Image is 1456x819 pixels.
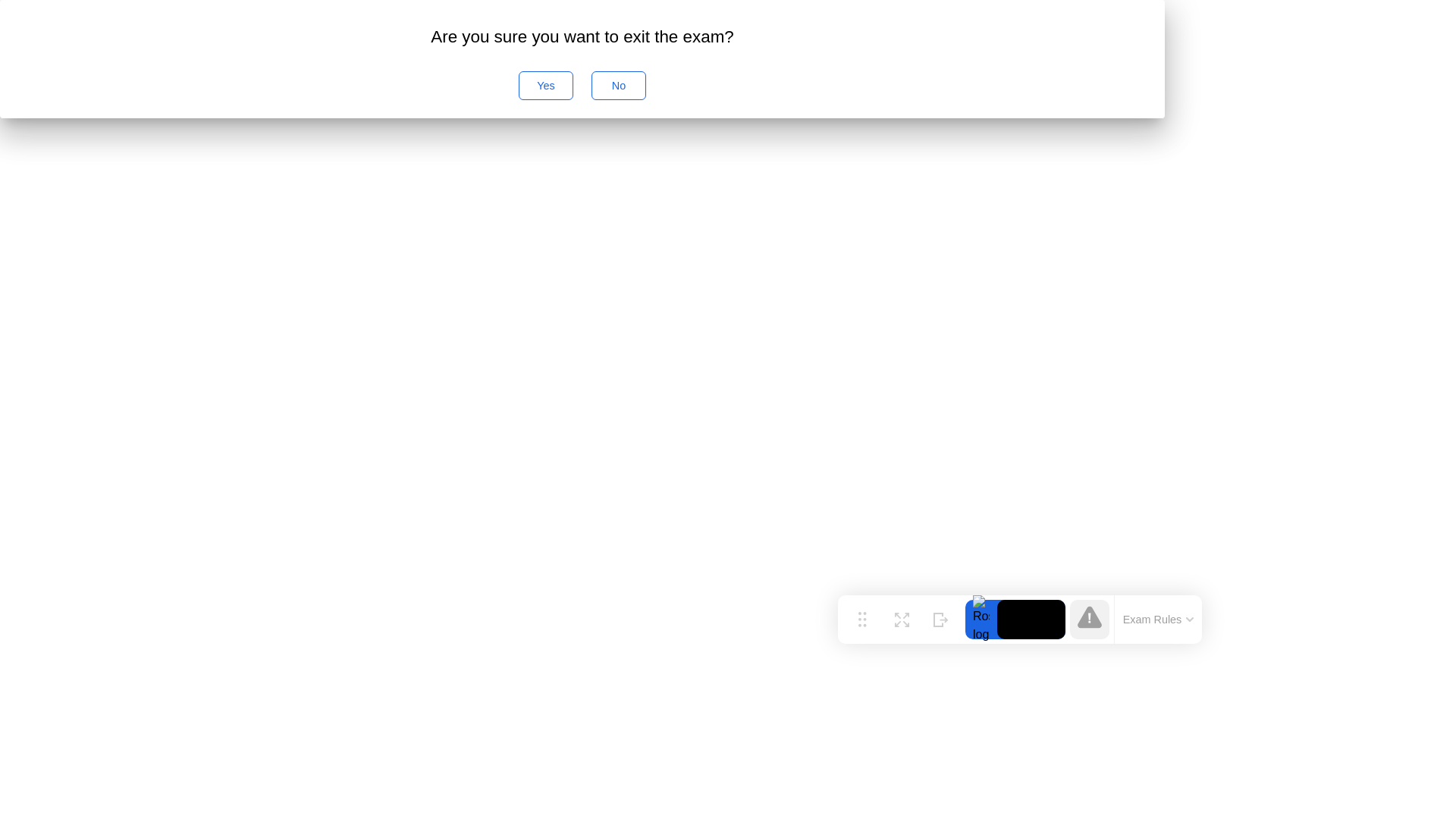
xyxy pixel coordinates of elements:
[24,24,1141,50] div: Are you sure you want to exit the exam?
[524,80,568,92] div: Yes
[597,80,641,92] div: No
[519,71,573,100] button: Yes
[591,71,646,100] button: No
[1119,613,1199,626] button: Exam Rules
